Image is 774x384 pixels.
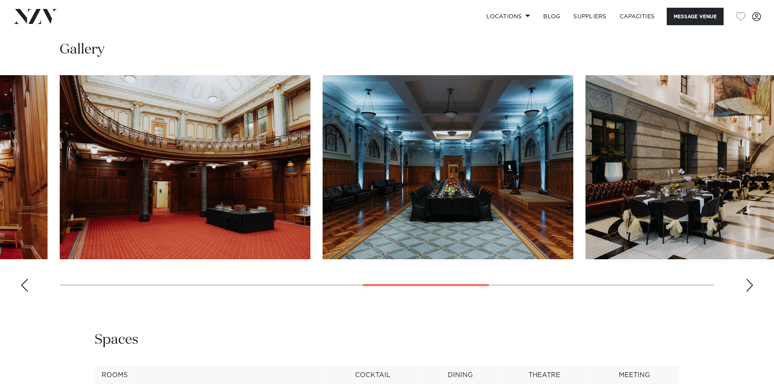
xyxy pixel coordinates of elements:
[323,75,573,259] swiper-slide: 8 / 13
[480,8,537,25] a: Locations
[567,8,613,25] a: SUPPLIERS
[60,41,104,59] h2: Gallery
[613,8,661,25] a: Capacities
[13,9,57,24] img: nzv-logo.png
[537,8,567,25] a: BLOG
[667,8,724,25] button: Message Venue
[95,331,139,349] h2: Spaces
[60,75,310,259] swiper-slide: 7 / 13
